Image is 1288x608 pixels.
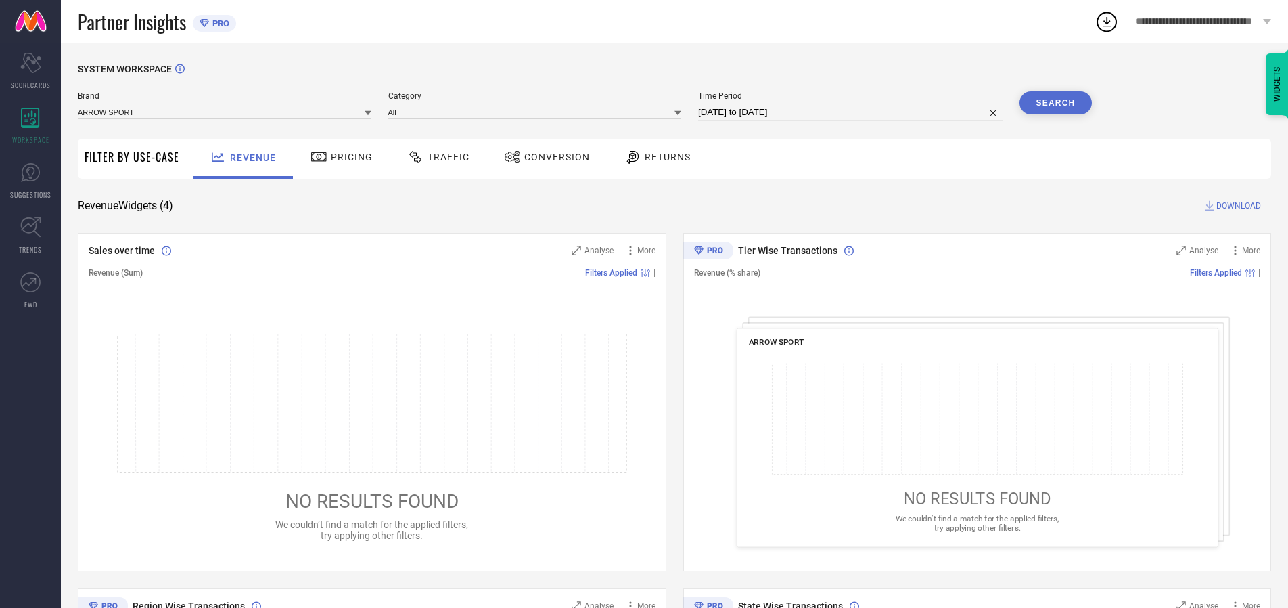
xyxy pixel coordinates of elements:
span: WORKSPACE [12,135,49,145]
span: Category [388,91,682,101]
span: Pricing [331,152,373,162]
span: Filter By Use-Case [85,149,179,165]
span: TRENDS [19,244,42,255]
span: Revenue (% share) [694,268,760,278]
span: PRO [209,18,229,28]
input: Select time period [698,104,1003,121]
span: SCORECARDS [11,80,51,90]
span: Brand [78,91,371,101]
span: Partner Insights [78,8,186,36]
span: SYSTEM WORKSPACE [78,64,172,74]
span: Traffic [428,152,469,162]
span: Analyse [1189,246,1218,255]
span: Returns [645,152,691,162]
span: Tier Wise Transactions [738,245,837,256]
span: Filters Applied [585,268,637,278]
span: More [1242,246,1260,255]
span: | [1258,268,1260,278]
span: FWD [24,299,37,309]
span: We couldn’t find a match for the applied filters, try applying other filters. [275,519,468,541]
span: Conversion [524,152,590,162]
span: We couldn’t find a match for the applied filters, try applying other filters. [895,514,1059,532]
span: Filters Applied [1190,268,1242,278]
span: Analyse [584,246,614,255]
span: Revenue Widgets ( 4 ) [78,199,173,213]
span: ARROW SPORT [748,337,804,347]
svg: Zoom [1176,246,1186,255]
span: NO RESULTS FOUND [285,490,459,513]
span: Time Period [698,91,1003,101]
span: More [637,246,655,255]
span: | [653,268,655,278]
span: Revenue (Sum) [89,268,143,278]
div: Premium [683,242,733,262]
span: NO RESULTS FOUND [903,490,1051,508]
span: Revenue [230,152,276,163]
span: DOWNLOAD [1216,199,1261,213]
div: Open download list [1095,9,1119,34]
button: Search [1019,91,1092,114]
span: Sales over time [89,245,155,256]
svg: Zoom [572,246,581,255]
span: SUGGESTIONS [10,190,51,200]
